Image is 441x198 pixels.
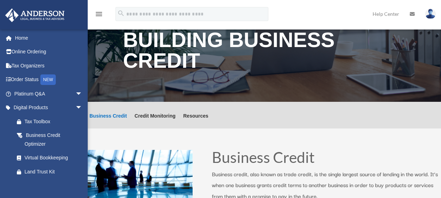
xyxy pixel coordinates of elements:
[5,101,93,115] a: Digital Productsarrow_drop_down
[135,113,176,128] a: Credit Monitoring
[5,59,93,73] a: Tax Organizers
[75,101,89,115] span: arrow_drop_down
[25,117,84,126] div: Tax Toolbox
[25,167,84,176] div: Land Trust Kit
[89,113,127,128] a: Business Credit
[10,114,93,128] a: Tax Toolbox
[10,128,89,151] a: Business Credit Optimizer
[40,74,56,85] div: NEW
[5,87,93,101] a: Platinum Q&Aarrow_drop_down
[95,10,103,18] i: menu
[183,113,208,128] a: Resources
[5,31,93,45] a: Home
[3,8,67,22] img: Anderson Advisors Platinum Portal
[95,12,103,18] a: menu
[123,30,406,75] h1: Building Business Credit
[117,9,125,17] i: search
[25,131,81,148] div: Business Credit Optimizer
[25,153,84,162] div: Virtual Bookkeeping
[10,151,93,165] a: Virtual Bookkeeping
[75,87,89,101] span: arrow_drop_down
[5,45,93,59] a: Online Ordering
[212,150,441,169] h1: Business Credit
[5,73,93,87] a: Order StatusNEW
[425,9,436,19] img: User Pic
[10,165,93,179] a: Land Trust Kit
